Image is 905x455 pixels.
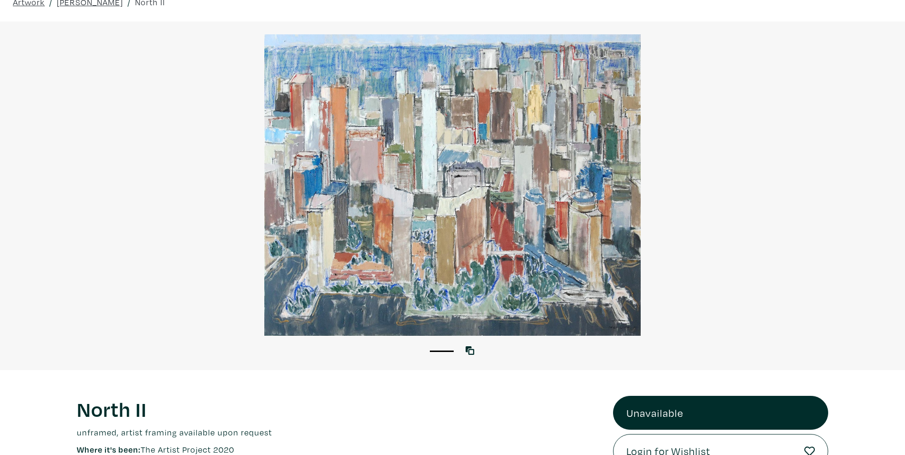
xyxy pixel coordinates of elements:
h1: North II [77,396,599,422]
p: unframed, artist framing available upon request [77,426,599,439]
span: Where it's been: [77,444,141,455]
a: Unavailable [613,396,829,430]
button: 1 of 1 [430,351,454,352]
